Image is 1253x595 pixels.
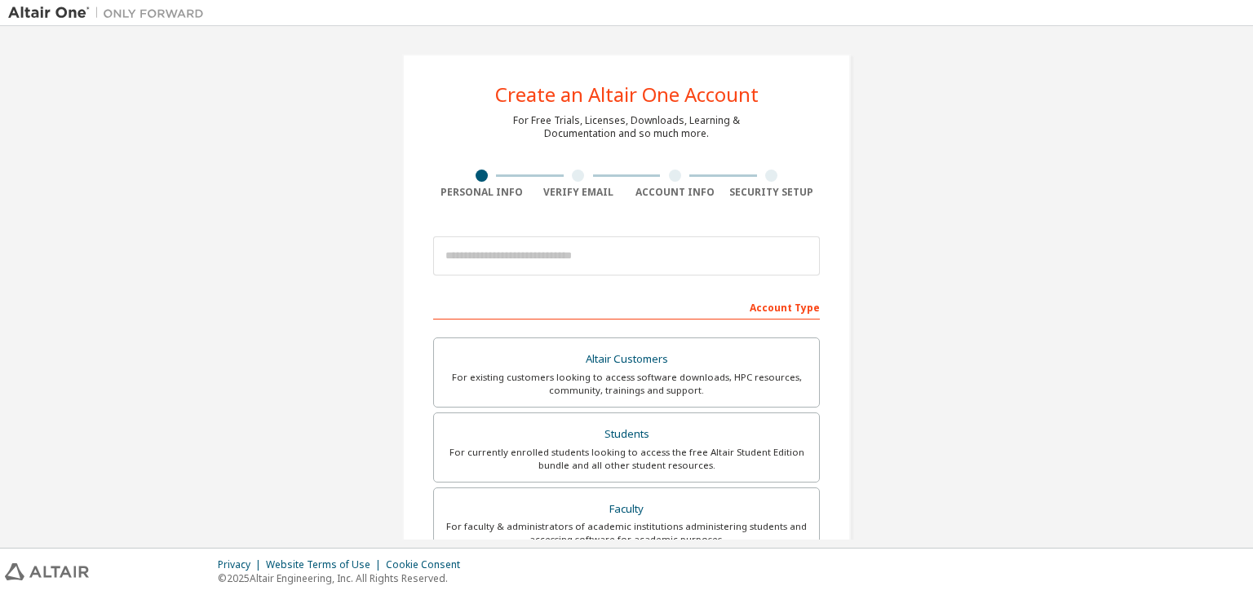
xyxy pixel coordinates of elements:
[433,186,530,199] div: Personal Info
[266,558,386,571] div: Website Terms of Use
[530,186,627,199] div: Verify Email
[386,558,470,571] div: Cookie Consent
[218,558,266,571] div: Privacy
[444,371,809,397] div: For existing customers looking to access software downloads, HPC resources, community, trainings ...
[444,446,809,472] div: For currently enrolled students looking to access the free Altair Student Edition bundle and all ...
[444,348,809,371] div: Altair Customers
[724,186,821,199] div: Security Setup
[444,520,809,546] div: For faculty & administrators of academic institutions administering students and accessing softwa...
[433,293,820,320] div: Account Type
[444,423,809,446] div: Students
[8,5,212,21] img: Altair One
[626,186,724,199] div: Account Info
[5,563,89,580] img: altair_logo.svg
[444,498,809,521] div: Faculty
[218,571,470,585] p: © 2025 Altair Engineering, Inc. All Rights Reserved.
[495,85,759,104] div: Create an Altair One Account
[513,114,740,140] div: For Free Trials, Licenses, Downloads, Learning & Documentation and so much more.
